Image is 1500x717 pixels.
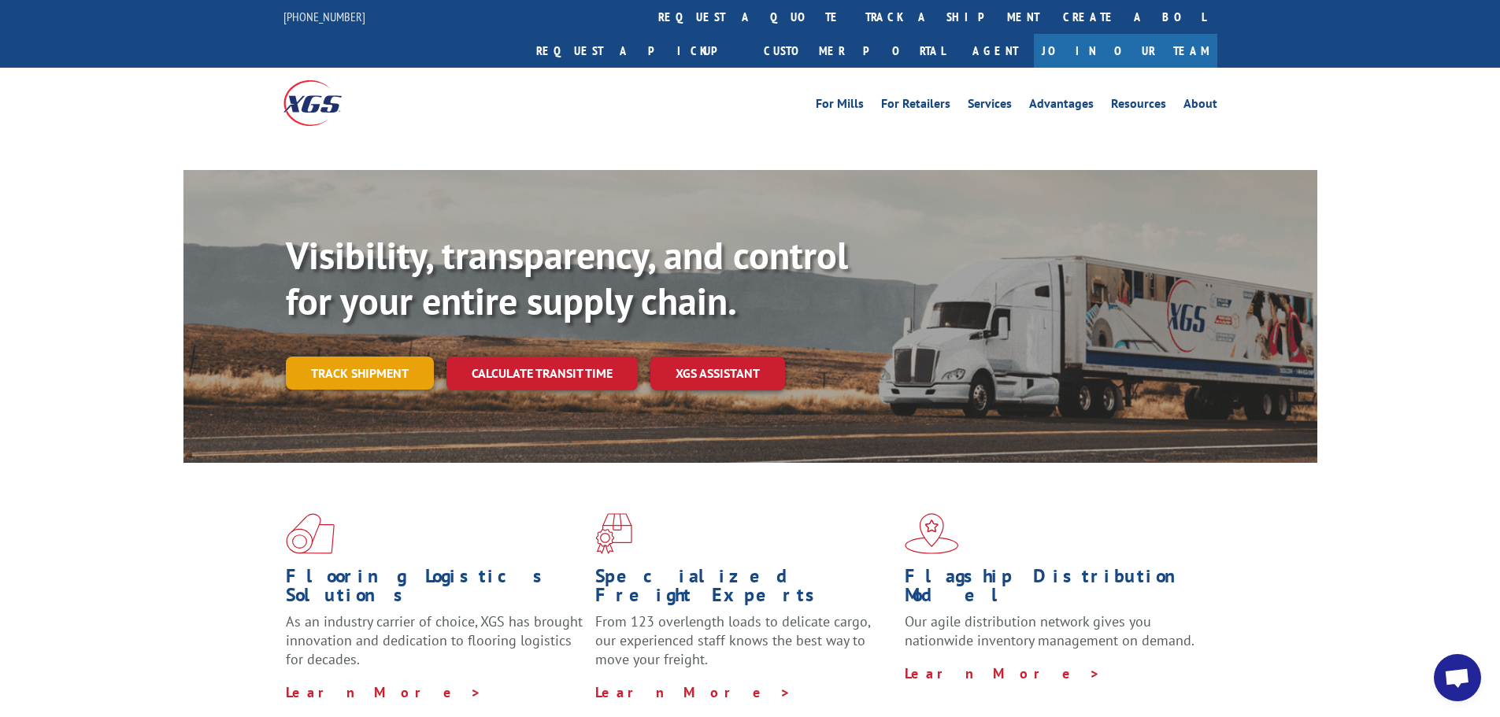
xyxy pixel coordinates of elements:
a: Learn More > [286,683,482,701]
a: Calculate transit time [446,357,638,390]
a: Services [968,98,1012,115]
a: Resources [1111,98,1166,115]
a: Request a pickup [524,34,752,68]
a: Customer Portal [752,34,957,68]
h1: Flagship Distribution Model [905,567,1202,612]
a: Learn More > [595,683,791,701]
span: As an industry carrier of choice, XGS has brought innovation and dedication to flooring logistics... [286,612,583,668]
img: xgs-icon-focused-on-flooring-red [595,513,632,554]
a: Track shipment [286,357,434,390]
a: For Retailers [881,98,950,115]
a: About [1183,98,1217,115]
h1: Flooring Logistics Solutions [286,567,583,612]
p: From 123 overlength loads to delicate cargo, our experienced staff knows the best way to move you... [595,612,893,682]
img: xgs-icon-total-supply-chain-intelligence-red [286,513,335,554]
a: XGS ASSISTANT [650,357,785,390]
a: [PHONE_NUMBER] [283,9,365,24]
a: Join Our Team [1034,34,1217,68]
a: Learn More > [905,664,1101,682]
h1: Specialized Freight Experts [595,567,893,612]
a: Advantages [1029,98,1094,115]
a: For Mills [816,98,864,115]
div: Open chat [1434,654,1481,701]
img: xgs-icon-flagship-distribution-model-red [905,513,959,554]
b: Visibility, transparency, and control for your entire supply chain. [286,231,848,325]
span: Our agile distribution network gives you nationwide inventory management on demand. [905,612,1194,649]
a: Agent [957,34,1034,68]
